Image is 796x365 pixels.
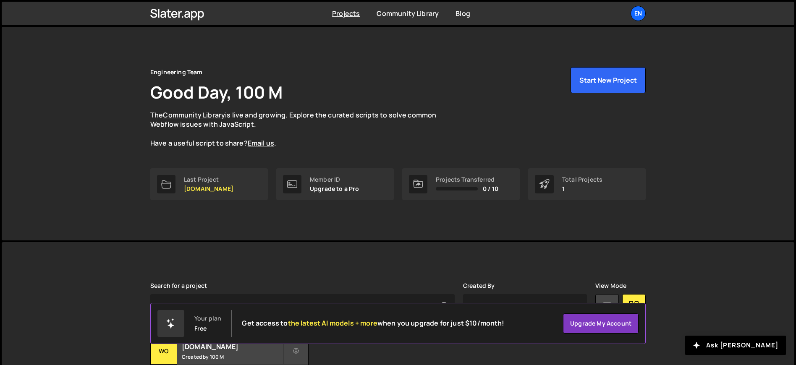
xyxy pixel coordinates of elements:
[150,67,203,77] div: Engineering Team
[184,176,233,183] div: Last Project
[463,282,495,289] label: Created By
[332,9,360,18] a: Projects
[310,185,359,192] p: Upgrade to a Pro
[685,336,786,355] button: Ask [PERSON_NAME]
[194,315,221,322] div: Your plan
[248,138,274,148] a: Email us
[571,67,646,93] button: Start New Project
[563,313,639,334] a: Upgrade my account
[182,353,283,360] small: Created by 100 M
[150,168,268,200] a: Last Project [DOMAIN_NAME]
[150,294,455,318] input: Type your project...
[288,318,377,328] span: the latest AI models + more
[150,282,207,289] label: Search for a project
[151,338,177,365] div: wo
[150,81,283,104] h1: Good Day, 100 M
[182,342,283,351] h2: [DOMAIN_NAME]
[595,282,626,289] label: View Mode
[150,110,453,148] p: The is live and growing. Explore the curated scripts to solve common Webflow issues with JavaScri...
[456,9,470,18] a: Blog
[483,185,498,192] span: 0 / 10
[310,176,359,183] div: Member ID
[242,319,504,327] h2: Get access to when you upgrade for just $10/month!
[631,6,646,21] a: En
[194,325,207,332] div: Free
[562,176,602,183] div: Total Projects
[163,110,225,120] a: Community Library
[436,176,498,183] div: Projects Transferred
[562,185,602,192] p: 1
[184,185,233,192] p: [DOMAIN_NAME]
[377,9,439,18] a: Community Library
